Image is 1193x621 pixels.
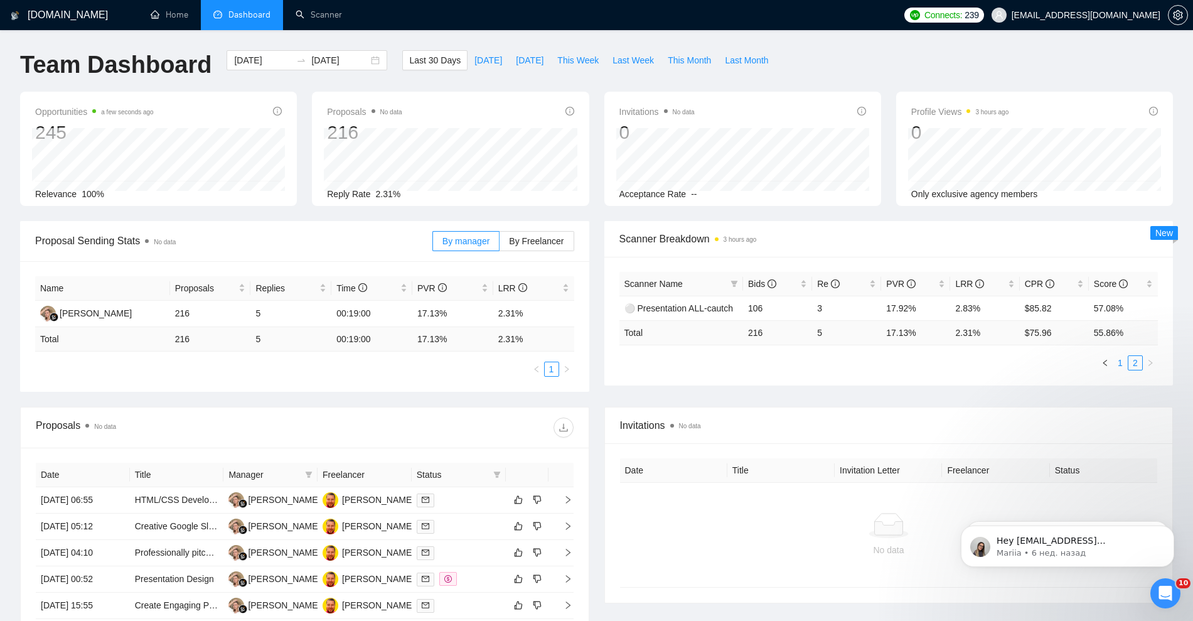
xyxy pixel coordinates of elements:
div: 0 [911,121,1009,144]
th: Invitation Letter [835,458,942,483]
span: info-circle [768,279,776,288]
img: JN [323,545,338,561]
li: 1 [1113,355,1128,370]
span: like [514,521,523,531]
div: loremi dolo, sitametc ad elitse doeius, te incididuntu laboreet dolo magnaal e adminimv quis.... ... [55,185,231,456]
button: Last Month [718,50,775,70]
button: Отправить сообщение… [215,406,235,426]
li: Previous Page [529,362,544,377]
span: LRR [498,283,527,293]
span: Proposal Sending Stats [35,233,432,249]
span: Re [817,279,840,289]
time: 3 hours ago [724,236,757,243]
span: Proposals [327,104,402,119]
span: Dashboard [228,9,270,20]
td: $85.82 [1020,296,1089,320]
span: filter [491,465,503,484]
span: info-circle [857,107,866,116]
th: Name [35,276,170,301]
span: right [554,548,572,557]
span: Status [417,468,488,482]
td: 2.83% [950,296,1019,320]
span: Last Week [613,53,654,67]
span: Scanner Breakdown [619,231,1158,247]
div: [PERSON_NAME] [342,546,414,559]
div: 245 [35,121,154,144]
div: [PERSON_NAME] [248,519,320,533]
div: No data [630,543,1148,557]
img: gigradar-bm.png [238,552,247,561]
span: [DATE] [474,53,502,67]
td: Create Engaging PowerPoint Presentation for Investors [130,593,224,619]
li: 2 [1128,355,1143,370]
td: 00:19:00 [331,327,412,352]
li: Next Page [1143,355,1158,370]
span: left [533,365,540,373]
span: info-circle [565,107,574,116]
span: right [554,601,572,610]
span: left [1101,359,1109,367]
div: [PERSON_NAME] [60,306,132,320]
p: Был в сети 1 ч назад [61,16,151,28]
span: Time [336,283,366,293]
span: info-circle [831,279,840,288]
a: Presentation Design [135,574,214,584]
span: This Month [668,53,711,67]
div: [PERSON_NAME] [248,598,320,612]
span: CPR [1025,279,1054,289]
td: $ 75.96 [1020,320,1089,345]
button: right [1143,355,1158,370]
span: mail [422,575,429,583]
span: filter [302,465,315,484]
button: like [511,598,526,613]
span: dashboard [213,10,222,19]
a: setting [1168,10,1188,20]
td: 216 [170,327,251,352]
span: info-circle [907,279,916,288]
td: 3 [812,296,881,320]
td: 5 [250,301,331,327]
button: setting [1168,5,1188,25]
span: Acceptance Rate [619,189,687,199]
td: [DATE] 06:55 [36,487,130,514]
span: No data [673,109,695,116]
span: info-circle [438,283,447,292]
a: JN[PERSON_NAME] [323,573,414,583]
button: This Week [550,50,606,70]
a: 2 [1128,356,1142,370]
th: Freelancer [318,463,412,487]
span: swap-right [296,55,306,65]
a: Create Engaging PowerPoint Presentation for Investors [135,600,351,610]
a: JN[PERSON_NAME] [323,494,414,504]
span: Last 30 Days [409,53,461,67]
h1: Dima [61,6,86,16]
a: VZ[PERSON_NAME] [228,573,320,583]
button: dislike [530,519,545,534]
button: like [511,492,526,507]
img: VZ [228,598,244,613]
td: 2.31 % [493,327,574,352]
button: Last Week [606,50,661,70]
span: right [1147,359,1154,367]
button: like [511,519,526,534]
button: Главная [196,5,220,29]
img: gigradar-bm.png [238,605,247,613]
td: 5 [250,327,331,352]
span: like [514,548,523,558]
button: dislike [530,492,545,507]
div: Закрыть [220,5,243,28]
a: Professionally pitch deck design [135,548,260,558]
img: VZ [228,571,244,587]
button: [DATE] [509,50,550,70]
span: like [514,495,523,505]
span: like [514,574,523,584]
td: 17.13 % [412,327,493,352]
td: Presentation Design [130,566,224,593]
span: dislike [533,574,542,584]
div: [PERSON_NAME] [248,572,320,586]
span: filter [728,274,741,293]
span: Score [1094,279,1128,289]
button: Средство выбора эмодзи [19,411,29,421]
